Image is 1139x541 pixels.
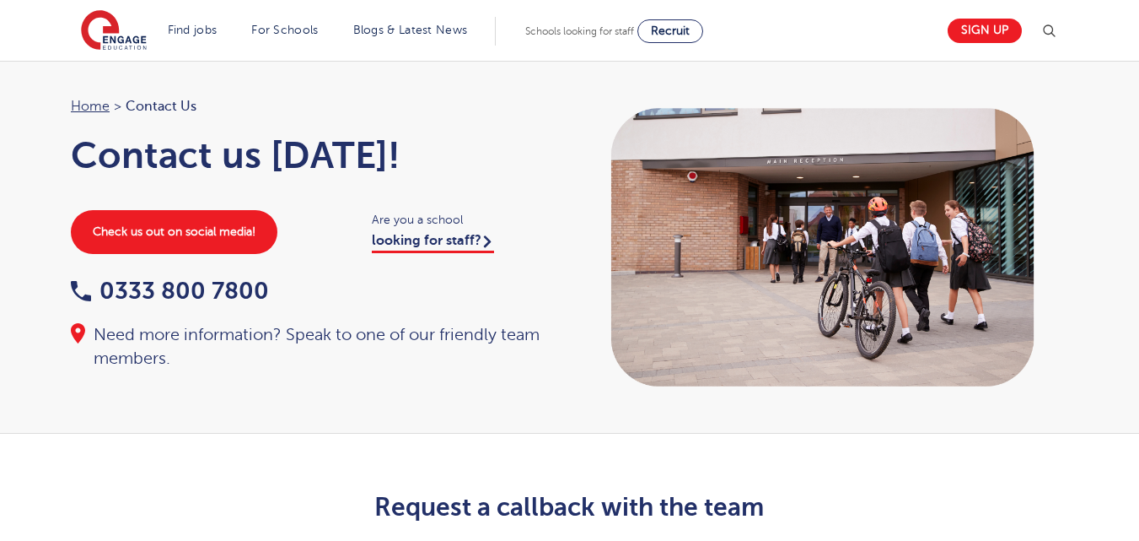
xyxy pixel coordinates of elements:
a: Check us out on social media! [71,210,277,254]
h2: Request a callback with the team [156,493,983,522]
a: Recruit [637,19,703,43]
a: Home [71,99,110,114]
nav: breadcrumb [71,95,553,117]
a: looking for staff? [372,233,494,253]
h1: Contact us [DATE]! [71,134,553,176]
a: Sign up [948,19,1022,43]
span: > [114,99,121,114]
span: Recruit [651,24,690,37]
img: Engage Education [81,10,147,52]
a: 0333 800 7800 [71,278,269,304]
span: Contact Us [126,95,196,117]
span: Schools looking for staff [525,25,634,37]
span: Are you a school [372,210,553,230]
div: Need more information? Speak to one of our friendly team members. [71,323,553,371]
a: Find jobs [168,24,218,36]
a: For Schools [251,24,318,36]
a: Blogs & Latest News [353,24,468,36]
